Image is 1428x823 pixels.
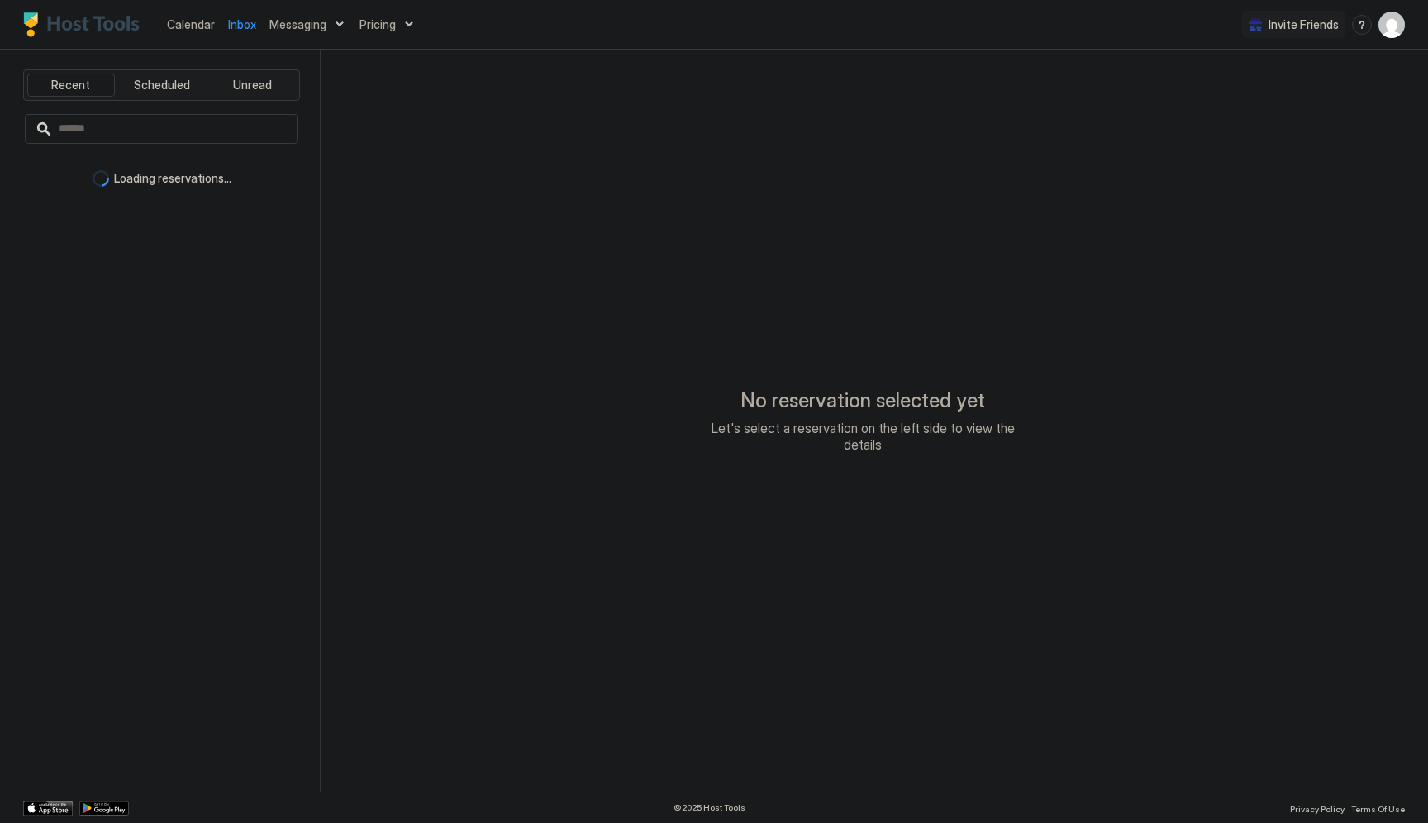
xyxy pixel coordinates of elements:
a: Privacy Policy [1290,799,1345,816]
span: © 2025 Host Tools [674,802,745,813]
a: Terms Of Use [1351,799,1405,816]
div: menu [1352,15,1372,35]
a: App Store [23,801,73,816]
button: Unread [208,74,296,97]
span: Scheduled [134,78,190,93]
button: Recent [27,74,115,97]
span: No reservation selected yet [740,388,985,413]
div: User profile [1378,12,1405,38]
a: Host Tools Logo [23,12,147,37]
span: Pricing [359,17,396,32]
a: Calendar [167,16,215,33]
div: loading [93,170,109,187]
span: Let's select a reservation on the left side to view the details [697,420,1028,453]
button: Scheduled [118,74,206,97]
span: Loading reservations... [114,171,231,186]
span: Calendar [167,17,215,31]
span: Terms Of Use [1351,804,1405,814]
input: Input Field [52,115,297,143]
span: Inbox [228,17,256,31]
span: Invite Friends [1269,17,1339,32]
span: Messaging [269,17,326,32]
div: tab-group [23,69,300,101]
span: Privacy Policy [1290,804,1345,814]
a: Google Play Store [79,801,129,816]
span: Recent [51,78,90,93]
span: Unread [233,78,272,93]
a: Inbox [228,16,256,33]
